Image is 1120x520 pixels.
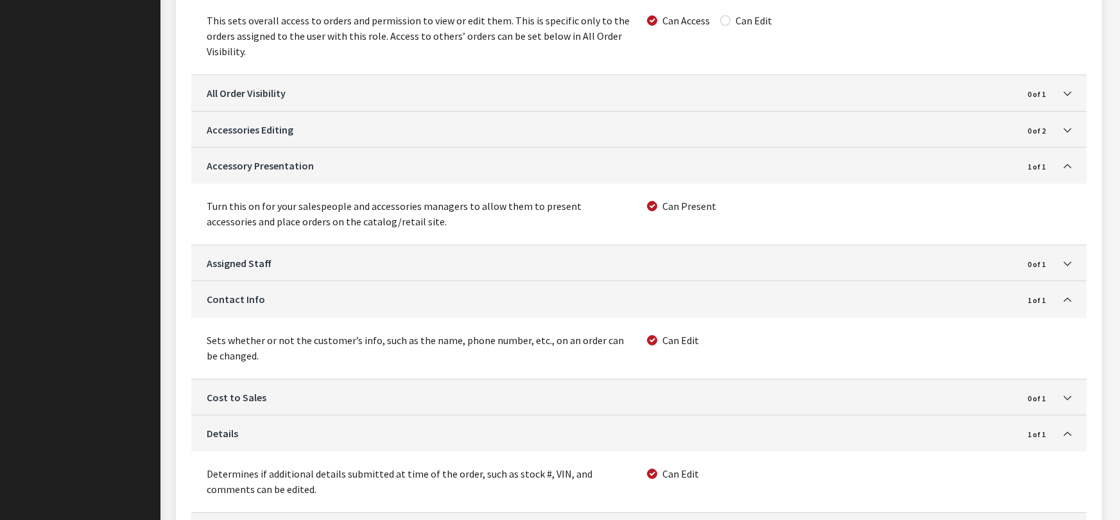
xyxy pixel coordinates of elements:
[199,466,639,497] div: Determines if additional details submitted at time of the order, such as stock #, VIN, and commen...
[1022,256,1071,271] a: Toggle Accordion
[736,13,772,28] label: Can Edit
[1022,390,1071,405] a: Toggle Accordion
[207,390,1022,405] a: Cost to Sales
[662,333,699,348] label: Can Edit
[1022,392,1051,404] span: 0 of 1
[1022,258,1051,271] span: 0 of 1
[1022,122,1071,137] a: Toggle Accordion
[1022,294,1051,307] span: 1 of 1
[1022,160,1051,173] span: 1 of 1
[662,198,716,214] label: Can Present
[207,426,1022,441] a: Details
[1022,291,1071,307] a: Toggle Accordion
[662,466,699,481] label: Can Edit
[199,198,639,229] div: Turn this on for your salespeople and accessories managers to allow them to present accessories a...
[207,122,1022,137] a: Accessories Editing
[1022,85,1071,101] a: Toggle Accordion
[199,333,639,363] div: Sets whether or not the customer’s info, such as the name, phone number, etc., on an order can be...
[199,13,639,59] div: This sets overall access to orders and permission to view or edit them. This is specific only to ...
[1022,158,1071,173] a: Toggle Accordion
[1022,124,1051,137] span: 0 of 2
[207,256,1022,271] a: Assigned Staff
[1022,426,1071,441] a: Toggle Accordion
[662,13,710,28] label: Can Access
[207,291,1022,307] a: Contact Info
[1022,428,1051,441] span: 1 of 1
[207,85,1022,101] a: All Order Visibility
[207,158,1022,173] a: Accessory Presentation
[1022,88,1051,101] span: 0 of 1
